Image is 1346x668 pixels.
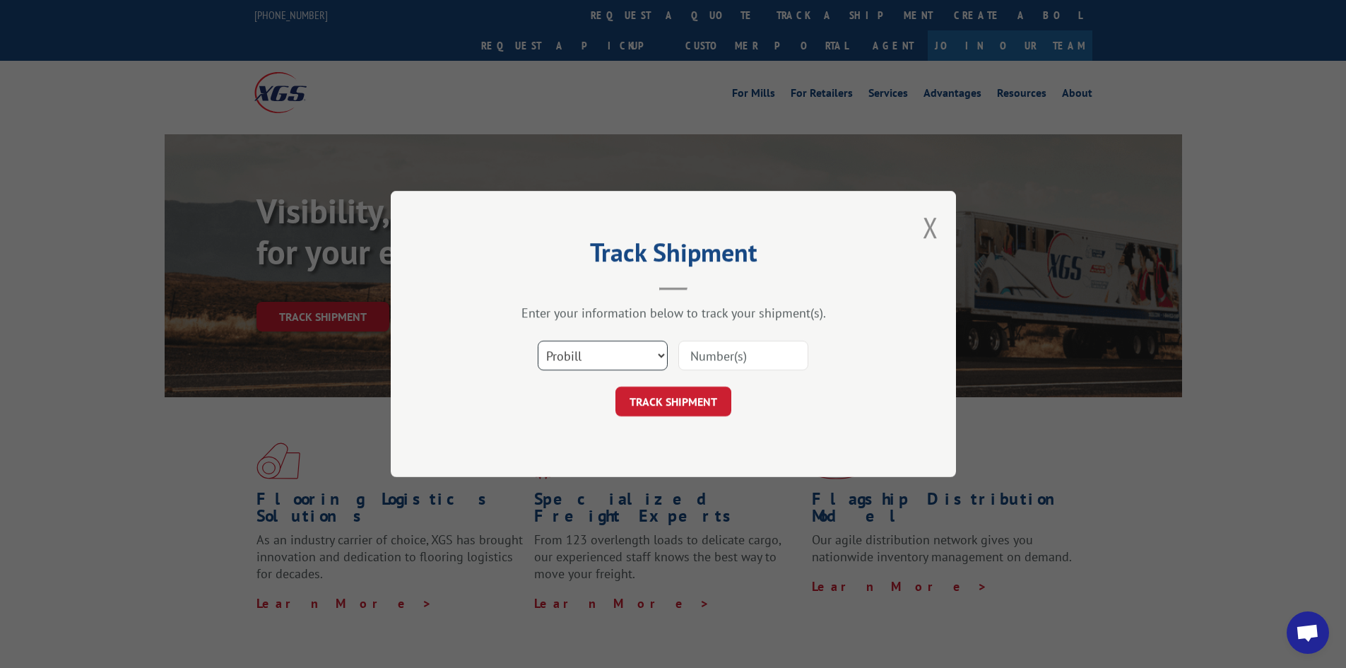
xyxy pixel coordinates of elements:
[923,209,938,246] button: Close modal
[461,242,885,269] h2: Track Shipment
[461,305,885,321] div: Enter your information below to track your shipment(s).
[615,387,731,416] button: TRACK SHIPMENT
[1287,611,1329,654] a: Open chat
[678,341,808,370] input: Number(s)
